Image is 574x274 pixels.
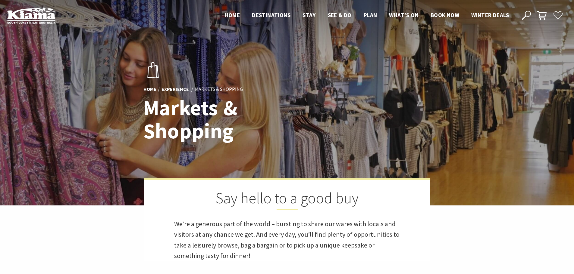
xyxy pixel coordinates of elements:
p: We’re a generous part of the world – bursting to share our wares with locals and visitors at any ... [174,219,400,261]
a: Home [143,86,156,93]
span: See & Do [328,11,352,19]
span: Winter Deals [471,11,509,19]
span: Destinations [252,11,290,19]
h1: Markets & Shopping [143,96,314,143]
span: Home [225,11,240,19]
li: Markets & Shopping [195,85,243,93]
span: Plan [364,11,377,19]
span: Stay [303,11,316,19]
a: Experience [162,86,189,93]
h2: Say hello to a good buy [174,189,400,210]
nav: Main Menu [219,11,515,20]
img: Kiama Logo [7,7,55,24]
span: What’s On [389,11,419,19]
span: Book now [431,11,459,19]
